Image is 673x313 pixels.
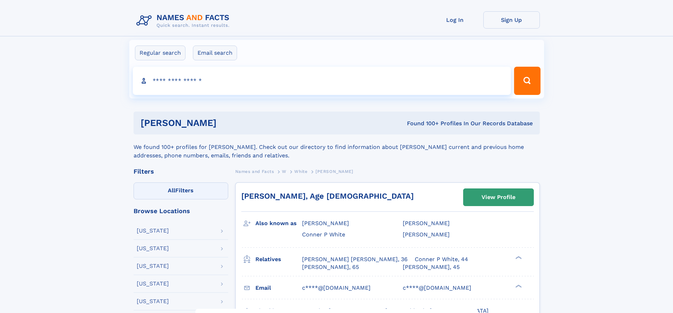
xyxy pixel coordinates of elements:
[282,167,287,176] a: W
[141,119,312,127] h1: [PERSON_NAME]
[427,11,483,29] a: Log In
[235,167,274,176] a: Names and Facts
[134,134,540,160] div: We found 100+ profiles for [PERSON_NAME]. Check out our directory to find information about [PERS...
[137,281,169,287] div: [US_STATE]
[168,187,175,194] span: All
[294,169,307,174] span: White
[302,220,349,227] span: [PERSON_NAME]
[282,169,287,174] span: W
[137,246,169,251] div: [US_STATE]
[312,120,533,127] div: Found 100+ Profiles In Our Records Database
[302,255,408,263] a: [PERSON_NAME] [PERSON_NAME], 36
[134,182,228,199] label: Filters
[483,11,540,29] a: Sign Up
[255,253,302,265] h3: Relatives
[403,220,450,227] span: [PERSON_NAME]
[315,169,353,174] span: [PERSON_NAME]
[302,263,359,271] a: [PERSON_NAME], 65
[514,255,522,260] div: ❯
[134,168,228,175] div: Filters
[135,46,185,60] label: Regular search
[241,192,414,200] a: [PERSON_NAME], Age [DEMOGRAPHIC_DATA]
[514,67,540,95] button: Search Button
[137,228,169,234] div: [US_STATE]
[294,167,307,176] a: White
[482,189,515,205] div: View Profile
[193,46,237,60] label: Email search
[464,189,533,206] a: View Profile
[134,11,235,30] img: Logo Names and Facts
[255,282,302,294] h3: Email
[415,255,468,263] a: Conner P White, 44
[403,231,450,238] span: [PERSON_NAME]
[134,208,228,214] div: Browse Locations
[255,217,302,229] h3: Also known as
[137,299,169,304] div: [US_STATE]
[403,263,460,271] a: [PERSON_NAME], 45
[137,263,169,269] div: [US_STATE]
[514,284,522,288] div: ❯
[302,231,345,238] span: Conner P White
[133,67,511,95] input: search input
